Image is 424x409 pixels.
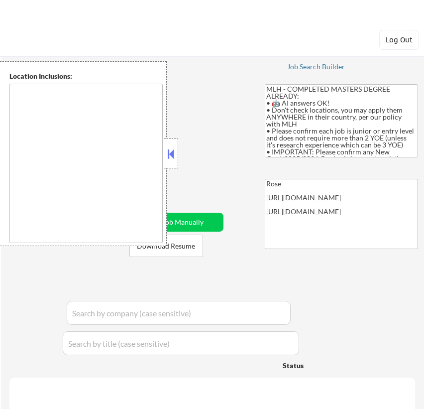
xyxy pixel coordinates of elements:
[379,30,419,50] button: Log Out
[283,356,353,374] div: Status
[63,331,299,355] input: Search by title (case sensitive)
[9,71,163,81] div: Location Inclusions:
[67,301,291,325] input: Search by company (case sensitive)
[287,63,345,70] div: Job Search Builder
